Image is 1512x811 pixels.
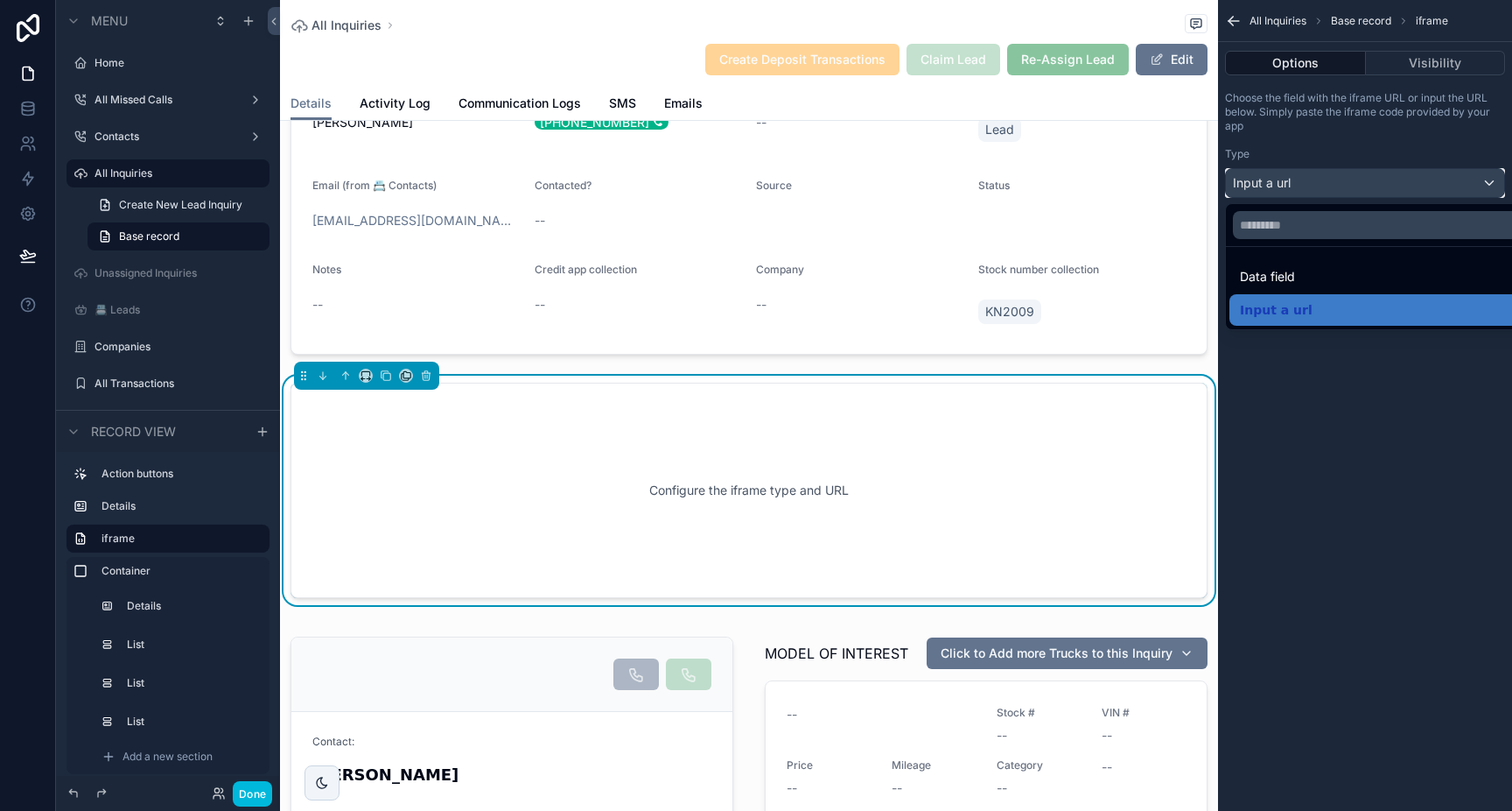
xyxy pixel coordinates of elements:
[290,88,332,121] a: Details
[609,88,636,123] a: SMS
[609,95,636,112] span: SMS
[290,95,332,112] span: Details
[664,95,703,112] span: Emails
[319,412,1179,569] div: Configure the iframe type and URL
[1240,300,1312,321] span: Input a url
[1136,44,1207,75] button: Edit
[290,17,381,34] a: All Inquiries
[360,95,430,112] span: Activity Log
[360,88,430,123] a: Activity Log
[458,88,581,123] a: Communication Logs
[664,88,703,123] a: Emails
[458,95,581,112] span: Communication Logs
[1240,266,1295,287] span: Data field
[311,17,381,34] span: All Inquiries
